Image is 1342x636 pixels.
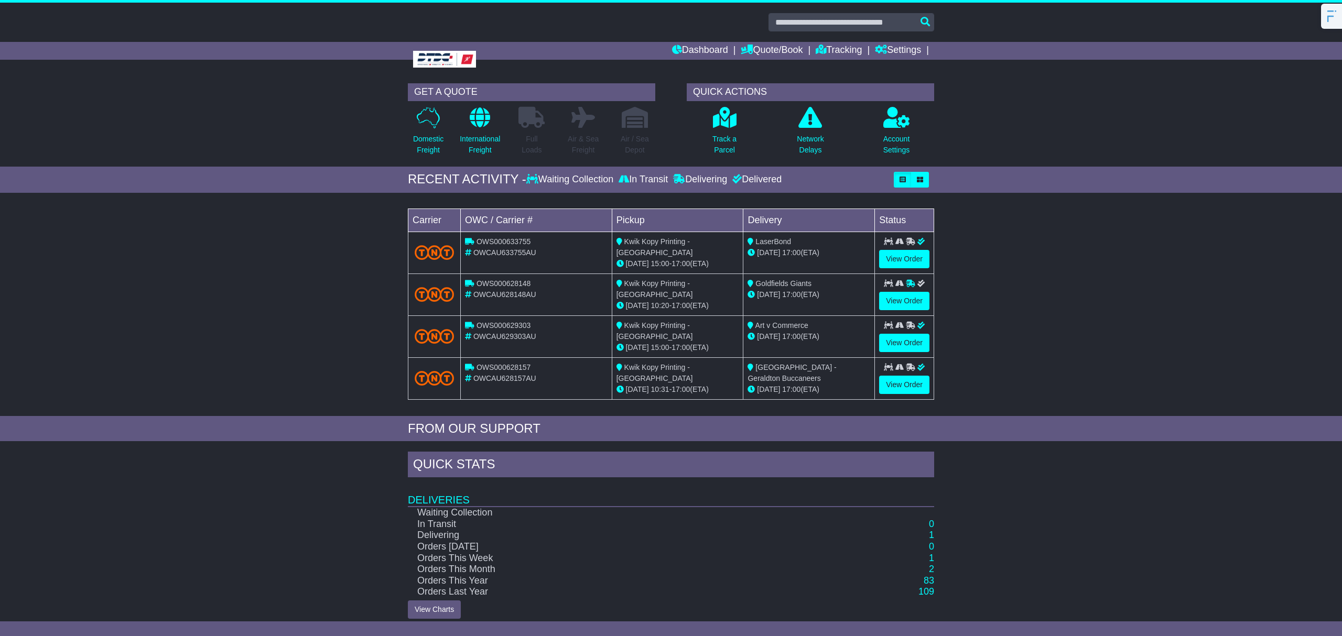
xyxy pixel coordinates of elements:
[748,331,870,342] div: (ETA)
[687,83,934,101] div: QUICK ACTIONS
[408,586,816,598] td: Orders Last Year
[757,385,780,393] span: [DATE]
[616,237,693,257] span: Kwik Kopy Printing - [GEOGRAPHIC_DATA]
[816,42,862,60] a: Tracking
[408,507,816,519] td: Waiting Collection
[797,134,824,156] p: Network Delays
[796,106,824,161] a: NetworkDelays
[616,342,739,353] div: - (ETA)
[626,343,649,352] span: [DATE]
[626,259,649,268] span: [DATE]
[755,279,811,288] span: Goldfields Giants
[408,209,461,232] td: Carrier
[929,553,934,563] a: 1
[757,290,780,299] span: [DATE]
[460,134,500,156] p: International Freight
[670,174,730,185] div: Delivering
[672,259,690,268] span: 17:00
[879,334,929,352] a: View Order
[924,575,934,586] a: 83
[413,106,444,161] a: DomesticFreight
[875,209,934,232] td: Status
[757,332,780,341] span: [DATE]
[929,530,934,540] a: 1
[459,106,501,161] a: InternationalFreight
[526,174,616,185] div: Waiting Collection
[408,452,934,480] div: Quick Stats
[743,209,875,232] td: Delivery
[408,519,816,530] td: In Transit
[408,541,816,553] td: Orders [DATE]
[918,586,934,597] a: 109
[408,421,934,436] div: FROM OUR SUPPORT
[782,248,800,257] span: 17:00
[408,172,526,187] div: RECENT ACTIVITY -
[461,209,612,232] td: OWC / Carrier #
[408,530,816,541] td: Delivering
[408,480,934,507] td: Deliveries
[408,564,816,575] td: Orders This Month
[929,564,934,574] a: 2
[782,290,800,299] span: 17:00
[782,332,800,341] span: 17:00
[879,250,929,268] a: View Order
[477,363,531,371] span: OWS000628157
[757,248,780,257] span: [DATE]
[730,174,782,185] div: Delivered
[782,385,800,393] span: 17:00
[879,376,929,394] a: View Order
[929,519,934,529] a: 0
[651,343,669,352] span: 15:00
[672,385,690,393] span: 17:00
[477,237,531,246] span: OWS000633755
[672,301,690,310] span: 17:00
[408,553,816,564] td: Orders This Week
[616,363,693,382] span: Kwik Kopy Printing - [GEOGRAPHIC_DATA]
[473,248,536,257] span: OWCAU633755AU
[473,332,536,341] span: OWCAU629303AU
[651,259,669,268] span: 15:00
[875,42,921,60] a: Settings
[755,237,791,246] span: LaserBond
[616,258,739,269] div: - (ETA)
[883,134,910,156] p: Account Settings
[651,385,669,393] span: 10:31
[518,134,545,156] p: Full Loads
[616,174,670,185] div: In Transit
[748,289,870,300] div: (ETA)
[712,106,737,161] a: Track aParcel
[621,134,649,156] p: Air / Sea Depot
[612,209,743,232] td: Pickup
[626,385,649,393] span: [DATE]
[616,321,693,341] span: Kwik Kopy Printing - [GEOGRAPHIC_DATA]
[672,343,690,352] span: 17:00
[748,384,870,395] div: (ETA)
[616,279,693,299] span: Kwik Kopy Printing - [GEOGRAPHIC_DATA]
[477,321,531,330] span: OWS000629303
[473,290,536,299] span: OWCAU628148AU
[883,106,911,161] a: AccountSettings
[879,292,929,310] a: View Order
[616,300,739,311] div: - (ETA)
[741,42,803,60] a: Quote/Book
[929,541,934,552] a: 0
[755,321,808,330] span: Art v Commerce
[413,134,443,156] p: Domestic Freight
[672,42,728,60] a: Dashboard
[651,301,669,310] span: 10:20
[748,247,870,258] div: (ETA)
[408,600,461,619] a: View Charts
[408,83,655,101] div: GET A QUOTE
[473,374,536,382] span: OWCAU628157AU
[712,134,737,156] p: Track a Parcel
[568,134,599,156] p: Air & Sea Freight
[415,287,454,301] img: TNT_Domestic.png
[616,384,739,395] div: - (ETA)
[415,329,454,343] img: TNT_Domestic.png
[748,363,836,382] span: [GEOGRAPHIC_DATA] - Geraldton Buccaneers
[626,301,649,310] span: [DATE]
[477,279,531,288] span: OWS000628148
[415,371,454,385] img: TNT_Domestic.png
[415,245,454,259] img: TNT_Domestic.png
[408,575,816,587] td: Orders This Year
